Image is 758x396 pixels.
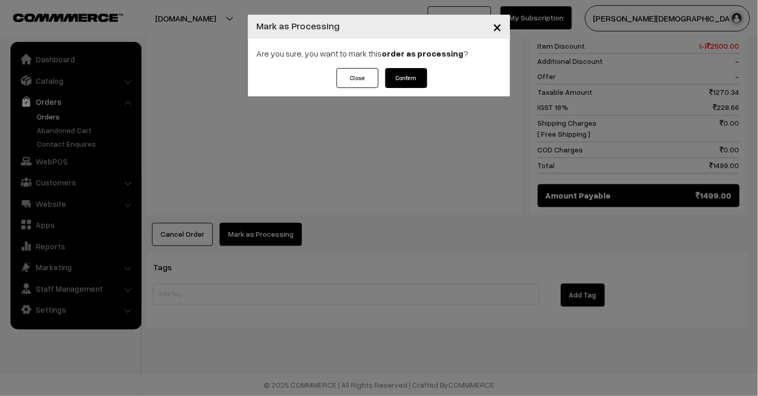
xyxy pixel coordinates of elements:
span: × [493,17,502,36]
div: Are you sure, you want to mark this ? [248,39,510,68]
h4: Mark as Processing [256,19,340,33]
strong: order as processing [382,48,463,59]
button: Close [484,10,510,43]
button: Confirm [385,68,427,88]
button: Close [337,68,378,88]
